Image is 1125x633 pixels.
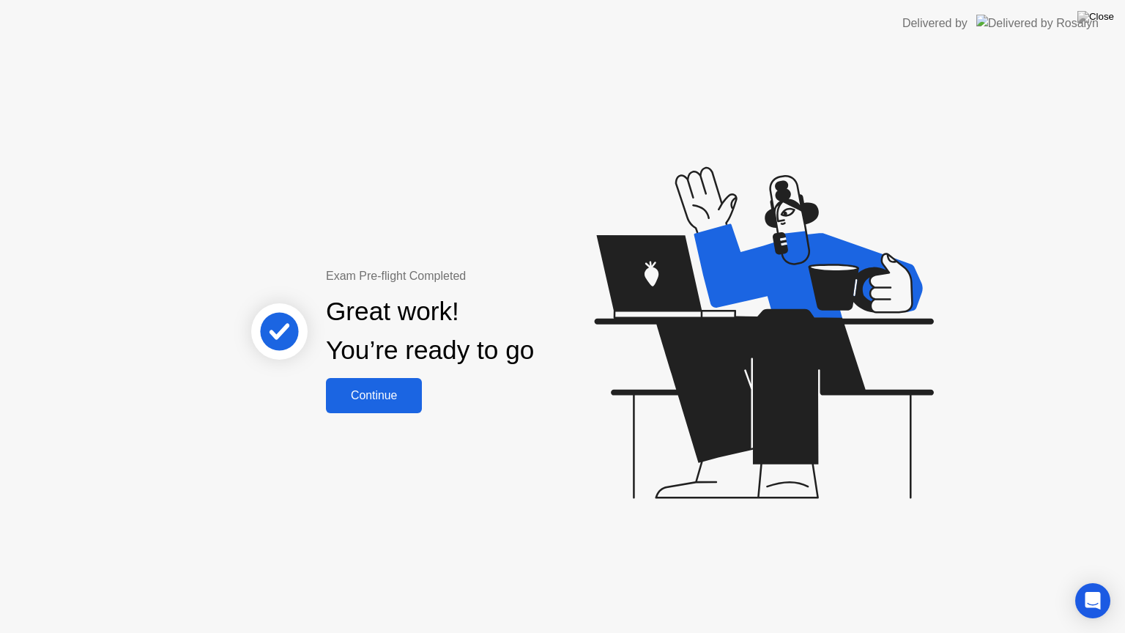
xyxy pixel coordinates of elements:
[326,378,422,413] button: Continue
[330,389,417,402] div: Continue
[326,267,628,285] div: Exam Pre-flight Completed
[326,292,534,370] div: Great work! You’re ready to go
[976,15,1099,32] img: Delivered by Rosalyn
[902,15,968,32] div: Delivered by
[1075,583,1110,618] div: Open Intercom Messenger
[1077,11,1114,23] img: Close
